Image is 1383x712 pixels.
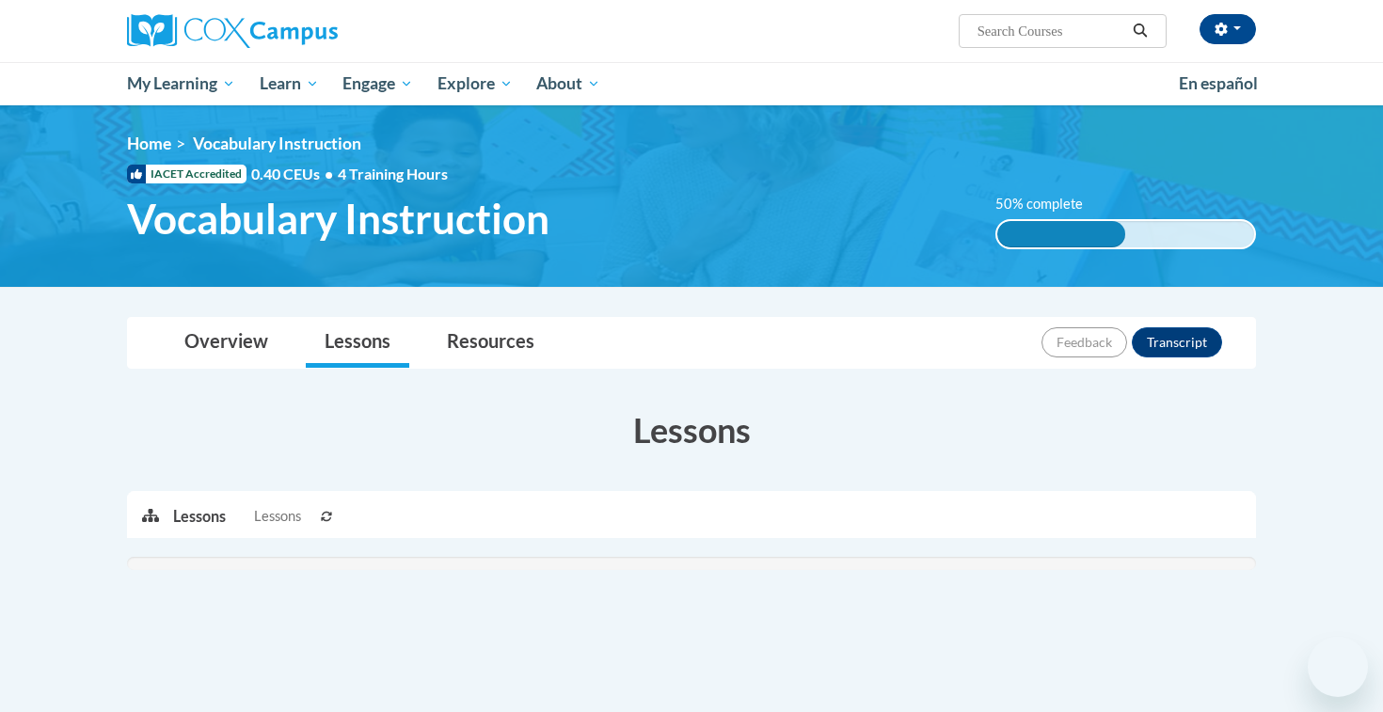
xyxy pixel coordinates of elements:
[127,134,171,153] a: Home
[1041,327,1127,357] button: Feedback
[251,164,338,184] span: 0.40 CEUs
[428,318,553,368] a: Resources
[525,62,613,105] a: About
[254,506,301,527] span: Lessons
[342,72,413,95] span: Engage
[127,194,549,244] span: Vocabulary Instruction
[115,62,247,105] a: My Learning
[127,72,235,95] span: My Learning
[1167,64,1270,103] a: En español
[997,221,1126,247] div: 50% complete
[338,165,448,182] span: 4 Training Hours
[330,62,425,105] a: Engage
[536,72,600,95] span: About
[1132,327,1222,357] button: Transcript
[173,506,226,527] p: Lessons
[976,20,1126,42] input: Search Courses
[325,165,333,182] span: •
[260,72,319,95] span: Learn
[127,406,1256,453] h3: Lessons
[1200,14,1256,44] button: Account Settings
[99,62,1284,105] div: Main menu
[995,194,1104,214] label: 50% complete
[166,318,287,368] a: Overview
[193,134,361,153] span: Vocabulary Instruction
[247,62,331,105] a: Learn
[127,14,338,48] img: Cox Campus
[425,62,525,105] a: Explore
[127,165,246,183] span: IACET Accredited
[437,72,513,95] span: Explore
[1126,20,1154,42] button: Search
[127,14,485,48] a: Cox Campus
[1308,637,1368,697] iframe: Button to launch messaging window
[1179,73,1258,93] span: En español
[306,318,409,368] a: Lessons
